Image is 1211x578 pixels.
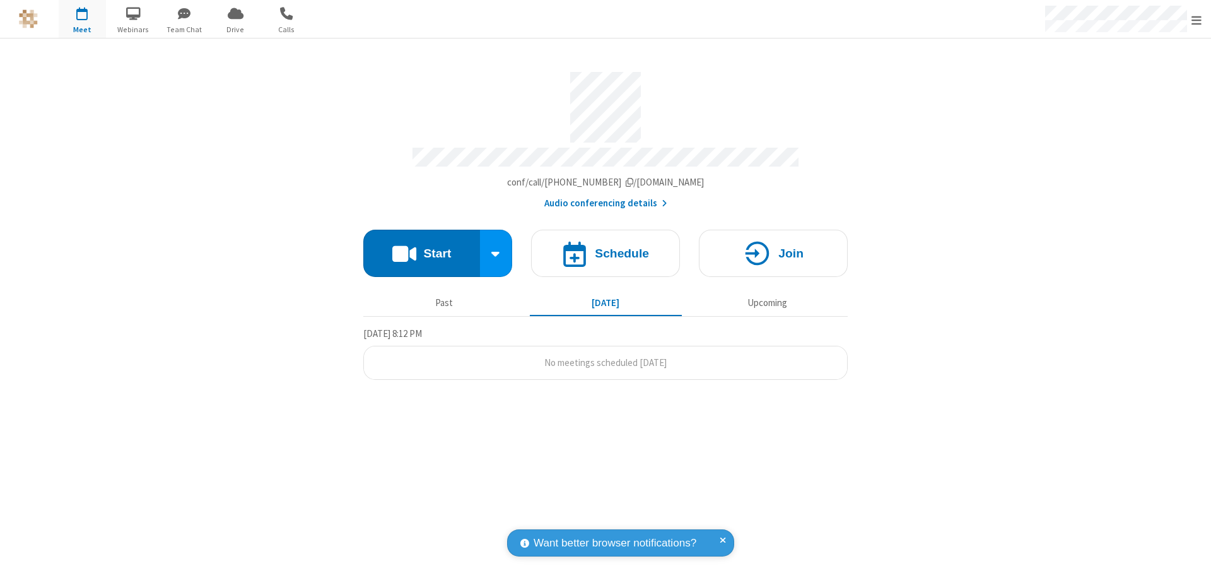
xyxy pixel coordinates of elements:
[363,62,848,211] section: Account details
[363,326,848,380] section: Today's Meetings
[368,291,520,315] button: Past
[19,9,38,28] img: QA Selenium DO NOT DELETE OR CHANGE
[161,24,208,35] span: Team Chat
[423,247,451,259] h4: Start
[531,230,680,277] button: Schedule
[778,247,804,259] h4: Join
[534,535,696,551] span: Want better browser notifications?
[363,230,480,277] button: Start
[595,247,649,259] h4: Schedule
[530,291,682,315] button: [DATE]
[110,24,157,35] span: Webinars
[544,196,667,211] button: Audio conferencing details
[480,230,513,277] div: Start conference options
[59,24,106,35] span: Meet
[507,176,705,188] span: Copy my meeting room link
[699,230,848,277] button: Join
[691,291,843,315] button: Upcoming
[544,357,667,369] span: No meetings scheduled [DATE]
[507,175,705,190] button: Copy my meeting room linkCopy my meeting room link
[363,327,422,339] span: [DATE] 8:12 PM
[212,24,259,35] span: Drive
[263,24,310,35] span: Calls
